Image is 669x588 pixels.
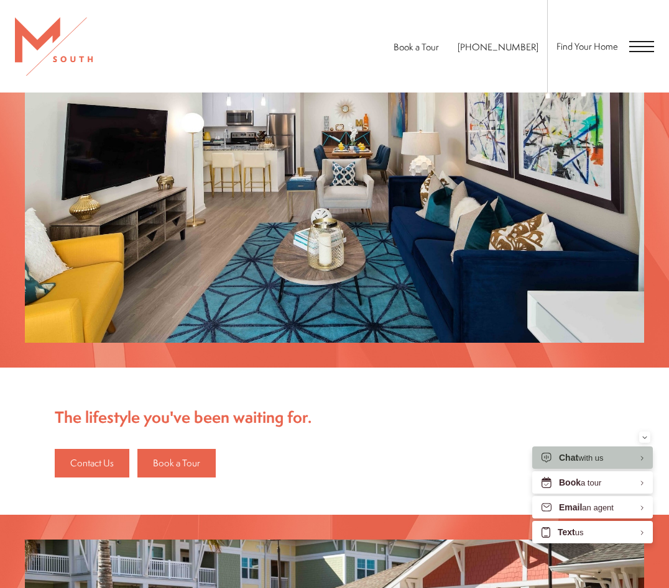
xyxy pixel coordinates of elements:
[55,449,129,477] a: Contact Us
[556,40,618,53] a: Find Your Home
[15,17,93,76] img: MSouth
[137,449,216,477] a: Book a Tour
[458,40,538,53] a: Call Us at 813-570-8014
[629,40,654,52] button: Open Menu
[458,40,538,53] span: [PHONE_NUMBER]
[70,456,114,471] span: Contact Us
[394,40,439,53] a: Book a Tour
[153,456,200,471] span: Book a Tour
[55,405,614,430] p: The lifestyle you've been waiting for.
